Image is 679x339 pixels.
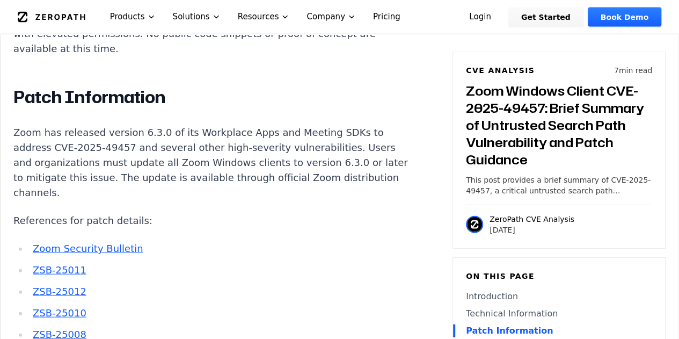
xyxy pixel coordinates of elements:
[466,216,483,233] img: ZeroPath CVE Analysis
[456,8,504,27] a: Login
[33,264,86,276] a: ZSB-25011
[490,225,574,235] p: [DATE]
[466,290,652,303] a: Introduction
[508,8,583,27] a: Get Started
[13,213,413,228] p: References for patch details:
[466,307,652,320] a: Technical Information
[466,175,652,196] p: This post provides a brief summary of CVE-2025-49457, a critical untrusted search path vulnerabil...
[466,271,652,282] h6: On this page
[13,86,413,108] h2: Patch Information
[466,324,652,337] a: Patch Information
[466,65,535,76] h6: CVE Analysis
[490,214,574,225] p: ZeroPath CVE Analysis
[614,65,652,76] p: 7 min read
[13,125,413,200] p: Zoom has released version 6.3.0 of its Workplace Apps and Meeting SDKs to address CVE-2025-49457 ...
[33,286,86,297] a: ZSB-25012
[466,82,652,168] h3: Zoom Windows Client CVE-2025-49457: Brief Summary of Untrusted Search Path Vulnerability and Patc...
[33,307,86,319] a: ZSB-25010
[33,243,143,254] a: Zoom Security Bulletin
[588,8,661,27] a: Book Demo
